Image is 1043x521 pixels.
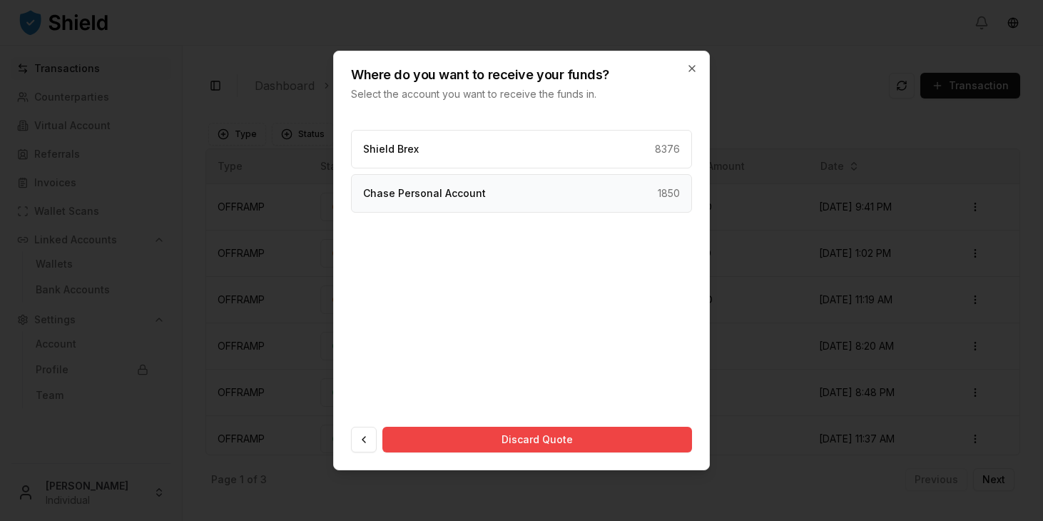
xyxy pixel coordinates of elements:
h2: Where do you want to receive your funds? [351,69,663,81]
p: Chase Personal Account [363,188,486,198]
p: 1850 [658,186,680,201]
p: Select the account you want to receive the funds in. [351,87,663,101]
button: Discard Quote [382,427,692,452]
p: Shield Brex [363,144,419,154]
p: 8376 [655,142,680,156]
